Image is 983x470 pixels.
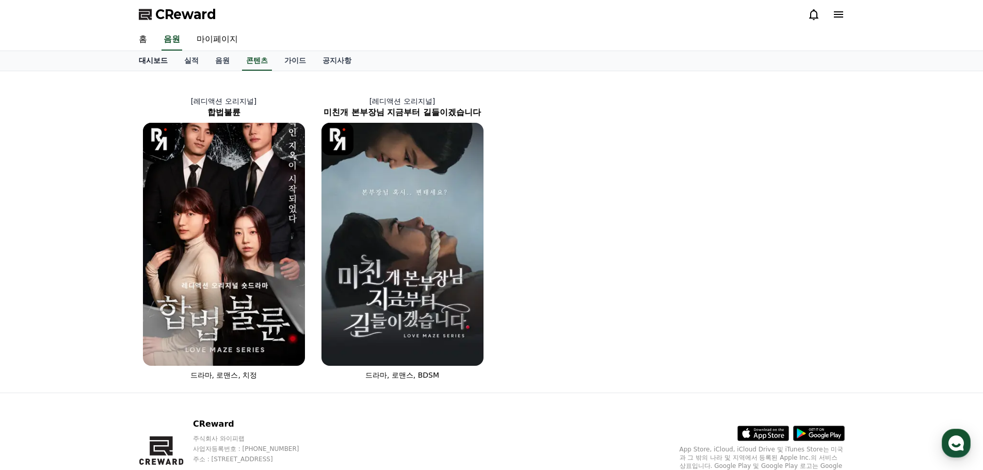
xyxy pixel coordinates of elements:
[68,327,133,353] a: 대화
[143,123,305,366] img: 합법불륜
[276,51,314,71] a: 가이드
[365,371,439,379] span: 드라마, 로맨스, BDSM
[188,29,246,51] a: 마이페이지
[131,29,155,51] a: 홈
[33,343,39,351] span: 홈
[313,88,492,388] a: [레디액션 오리지널] 미친개 본부장님 지금부터 길들이겠습니다 미친개 본부장님 지금부터 길들이겠습니다 [object Object] Logo 드라마, 로맨스, BDSM
[207,51,238,71] a: 음원
[314,51,360,71] a: 공지사항
[242,51,272,71] a: 콘텐츠
[162,29,182,51] a: 음원
[193,418,319,430] p: CReward
[159,343,172,351] span: 설정
[193,445,319,453] p: 사업자등록번호 : [PHONE_NUMBER]
[313,106,492,119] h2: 미친개 본부장님 지금부터 길들이겠습니다
[94,343,107,351] span: 대화
[139,6,216,23] a: CReward
[321,123,354,155] img: [object Object] Logo
[321,123,484,366] img: 미친개 본부장님 지금부터 길들이겠습니다
[193,434,319,443] p: 주식회사 와이피랩
[313,96,492,106] p: [레디액션 오리지널]
[135,88,313,388] a: [레디액션 오리지널] 합법불륜 합법불륜 [object Object] Logo 드라마, 로맨스, 치정
[143,123,175,155] img: [object Object] Logo
[155,6,216,23] span: CReward
[190,371,257,379] span: 드라마, 로맨스, 치정
[133,327,198,353] a: 설정
[193,455,319,463] p: 주소 : [STREET_ADDRESS]
[176,51,207,71] a: 실적
[135,106,313,119] h2: 합법불륜
[131,51,176,71] a: 대시보드
[135,96,313,106] p: [레디액션 오리지널]
[3,327,68,353] a: 홈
